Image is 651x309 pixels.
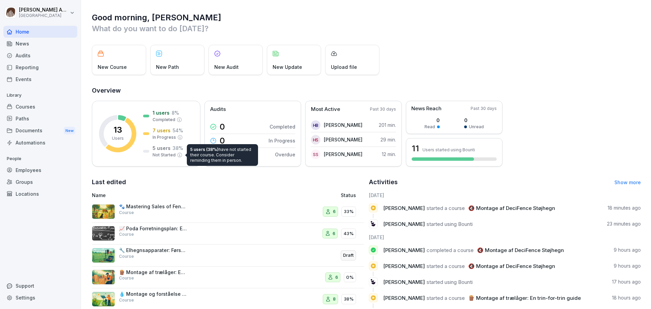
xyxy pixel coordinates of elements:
[427,279,473,285] span: started using Bounti
[383,279,425,285] span: [PERSON_NAME]
[92,177,364,187] h2: Last edited
[153,127,171,134] p: 7 users
[427,221,473,227] span: started using Bounti
[311,150,320,159] div: SS
[369,177,398,187] h2: Activities
[3,292,77,304] a: Settings
[214,63,239,71] p: New Audit
[341,192,356,199] p: Status
[608,205,641,211] p: 18 minutes ago
[119,247,187,253] p: 🔧 Elhegnsapparater: Første trin ind i elhegns-verdenen
[3,124,77,137] a: DocumentsNew
[92,12,641,23] h1: Good morning, [PERSON_NAME]
[3,73,77,85] a: Events
[3,38,77,50] a: News
[607,220,641,227] p: 23 minutes ago
[344,296,354,303] p: 38%
[220,123,225,131] p: 0
[275,151,295,158] p: Overdue
[173,127,183,134] p: 54 %
[369,234,641,241] h6: [DATE]
[411,105,441,113] p: News Reach
[153,117,175,123] p: Completed
[112,135,124,141] p: Users
[92,248,115,263] img: fj77uby0edc8j7511z6kteqq.png
[92,86,641,95] h2: Overview
[92,267,364,289] a: 🪵 Montage af trælåger: En trin-for-trin guideCourse60%
[311,105,340,113] p: Most Active
[119,226,187,232] p: 📈 Poda Forretningsplan: Effektiv Planlægning og Strategi med audiofil
[425,117,440,124] p: 0
[425,124,435,130] p: Read
[324,136,362,143] p: [PERSON_NAME]
[153,152,176,158] p: Not Started
[324,121,362,129] p: [PERSON_NAME]
[469,124,484,130] p: Unread
[3,188,77,200] a: Locations
[427,205,465,211] span: started a course
[468,205,555,211] span: 🔇 Montage af DeciFence Støjhegn
[172,109,179,116] p: 8 %
[422,147,475,152] p: Users started using Bounti
[335,274,338,281] p: 6
[64,127,75,135] div: New
[3,61,77,73] a: Reporting
[324,151,362,158] p: [PERSON_NAME]
[98,63,127,71] p: New Course
[383,295,425,301] span: [PERSON_NAME]
[153,109,170,116] p: 1 users
[333,230,335,237] p: 6
[119,275,134,281] p: Course
[383,205,425,211] span: [PERSON_NAME]
[383,263,425,269] span: [PERSON_NAME]
[119,210,134,216] p: Course
[3,176,77,188] div: Groups
[427,295,465,301] span: started a course
[379,121,396,129] p: 201 min.
[3,26,77,38] a: Home
[333,296,336,303] p: 8
[92,204,115,219] img: kxi8va3mi4rps8i66op2yw5d.png
[383,221,425,227] span: [PERSON_NAME]
[382,151,396,158] p: 12 min.
[346,274,354,281] p: 0%
[3,101,77,113] a: Courses
[153,144,171,152] p: 5 users
[273,63,302,71] p: New Update
[614,263,641,269] p: 9 hours ago
[614,247,641,253] p: 9 hours ago
[331,63,357,71] p: Upload file
[3,113,77,124] a: Paths
[19,13,68,18] p: [GEOGRAPHIC_DATA]
[119,204,187,210] p: 🐾 Mastering Sales of Fencing
[3,124,77,137] div: Documents
[156,63,179,71] p: New Path
[92,223,364,245] a: 📈 Poda Forretningsplan: Effektiv Planlægning og Strategi med audiofilCourse643%
[153,134,176,140] p: In Progress
[220,137,225,145] p: 0
[270,123,295,130] p: Completed
[612,294,641,301] p: 18 hours ago
[119,231,134,237] p: Course
[3,90,77,101] p: Library
[477,247,564,253] span: 🔇 Montage af DeciFence Støjhegn
[19,7,68,13] p: [PERSON_NAME] Andreasen
[3,137,77,149] a: Automations
[173,144,183,152] p: 38 %
[468,263,555,269] span: 🔇 Montage af DeciFence Støjhegn
[3,164,77,176] a: Employees
[3,153,77,164] p: People
[3,50,77,61] a: Audits
[92,192,262,199] p: Name
[92,270,115,285] img: iitrrchdpqggmo7zvf685sph.png
[92,201,364,223] a: 🐾 Mastering Sales of FencingCourse633%
[114,126,122,134] p: 13
[464,117,484,124] p: 0
[344,208,354,215] p: 33%
[92,23,641,34] p: What do you want to do [DATE]?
